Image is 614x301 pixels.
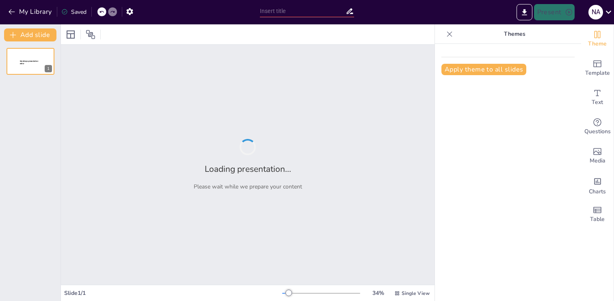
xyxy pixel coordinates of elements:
span: Theme [588,39,607,48]
span: Single View [402,290,430,297]
div: Layout [64,28,77,41]
span: Sendsteps presentation editor [20,60,38,65]
div: Change the overall theme [581,24,614,54]
button: Present [534,4,575,20]
button: Export to PowerPoint [517,4,532,20]
button: Add slide [4,28,56,41]
span: Position [86,30,95,39]
button: My Library [6,5,55,18]
button: Apply theme to all slides [441,64,526,75]
h2: Loading presentation... [205,163,291,175]
div: Slide 1 / 1 [64,289,282,297]
div: Add text boxes [581,83,614,112]
div: Saved [61,8,86,16]
button: N A [588,4,603,20]
input: Insert title [260,5,346,17]
div: Get real-time input from your audience [581,112,614,141]
div: Add images, graphics, shapes or video [581,141,614,171]
div: 34 % [368,289,388,297]
span: Questions [584,127,611,136]
span: Charts [589,187,606,196]
span: Template [585,69,610,78]
div: 1 [6,48,54,75]
div: N A [588,5,603,19]
p: Themes [456,24,573,44]
div: Add a table [581,200,614,229]
span: Table [590,215,605,224]
span: Media [590,156,605,165]
div: Add charts and graphs [581,171,614,200]
span: Text [592,98,603,107]
div: Add ready made slides [581,54,614,83]
p: Please wait while we prepare your content [194,183,302,191]
div: 1 [45,65,52,72]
